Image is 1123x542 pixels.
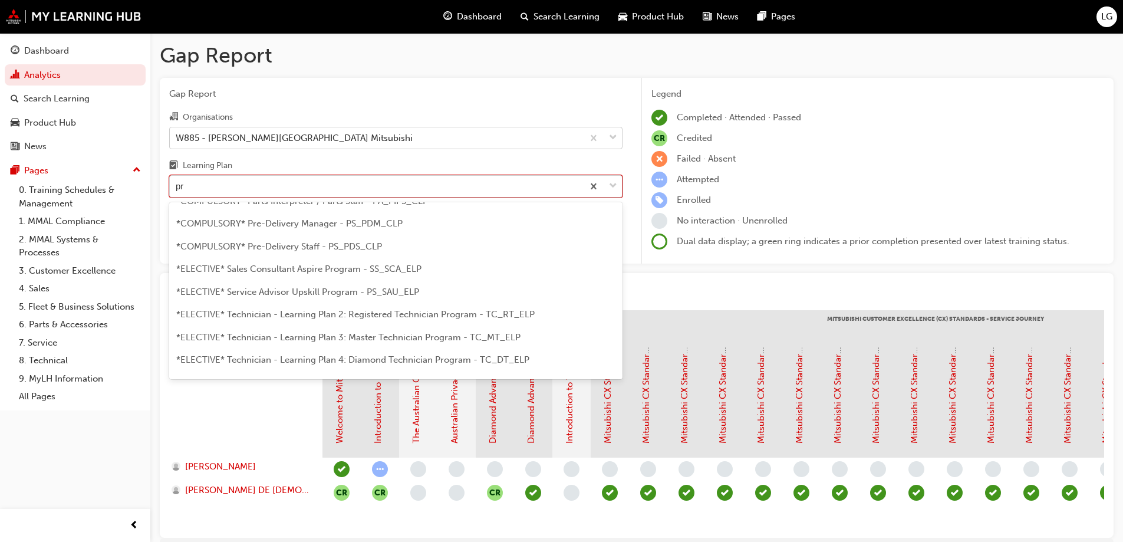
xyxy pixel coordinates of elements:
a: Dashboard [5,40,146,62]
a: 7. Service [14,334,146,352]
span: learningRecordVerb_NONE-icon [410,485,426,501]
span: learningRecordVerb_PASS-icon [525,485,541,501]
span: learningRecordVerb_ENROLL-icon [651,192,667,208]
span: *ELECTIVE* Service Advisor Upskill Program - PS_SAU_ELP [176,287,419,297]
span: learningRecordVerb_NONE-icon [793,461,809,477]
span: learningRecordVerb_NONE-icon [525,461,541,477]
span: prev-icon [130,518,139,533]
span: learningRecordVerb_PASS-icon [947,485,963,501]
span: learningRecordVerb_PASS-icon [679,485,694,501]
a: 8. Technical [14,352,146,370]
span: up-icon [133,163,141,178]
span: Failed · Absent [677,153,736,164]
a: [PERSON_NAME] DE [DEMOGRAPHIC_DATA] [172,484,311,497]
span: learningRecordVerb_NONE-icon [1062,461,1078,477]
span: organisation-icon [169,112,178,123]
span: learningRecordVerb_COMPLETE-icon [651,110,667,126]
span: learningRecordVerb_NONE-icon [449,461,465,477]
span: learningRecordVerb_NONE-icon [947,461,963,477]
span: learningRecordVerb_PASS-icon [1100,485,1116,501]
span: News [716,10,739,24]
span: learningRecordVerb_NONE-icon [755,461,771,477]
span: Attempted [677,174,719,185]
span: learningRecordVerb_PASS-icon [640,485,656,501]
span: learningRecordVerb_NONE-icon [487,461,503,477]
span: learningRecordVerb_NONE-icon [679,461,694,477]
span: [PERSON_NAME] [185,460,256,474]
span: Pages [771,10,795,24]
span: learningRecordVerb_PASS-icon [602,485,618,501]
a: 5. Fleet & Business Solutions [14,298,146,316]
span: Dashboard [457,10,502,24]
div: News [24,140,47,153]
a: 0. Training Schedules & Management [14,181,146,212]
button: Pages [5,160,146,182]
span: learningRecordVerb_PASS-icon [985,485,1001,501]
a: News [5,136,146,157]
div: Search Learning [24,92,90,106]
a: 2. MMAL Systems & Processes [14,231,146,262]
span: *ELECTIVE* Technician - Learning Plan 2: Registered Technician Program - TC_RT_ELP [176,309,535,320]
span: pages-icon [758,9,766,24]
span: search-icon [11,94,19,104]
a: 9. MyLH Information [14,370,146,388]
button: null-icon [334,485,350,501]
span: learningRecordVerb_NONE-icon [985,461,1001,477]
div: Dashboard [24,44,69,58]
span: Practice - Course Enrolment - Practice 101 [176,377,351,388]
span: learningRecordVerb_FAIL-icon [651,151,667,167]
span: learningRecordVerb_ATTEMPT-icon [372,461,388,477]
span: Completed · Attended · Passed [677,112,801,123]
div: Learning Plan [183,160,232,172]
span: LG [1101,10,1112,24]
span: *ELECTIVE* Sales Consultant Aspire Program - SS_SCA_ELP [176,264,421,274]
span: null-icon [651,130,667,146]
a: 6. Parts & Accessories [14,316,146,334]
button: null-icon [487,485,503,501]
span: chart-icon [11,70,19,81]
span: Product Hub [632,10,684,24]
span: Enrolled [677,195,711,205]
span: Gap Report [169,87,623,101]
span: learningRecordVerb_PASS-icon [755,485,771,501]
span: learningRecordVerb_NONE-icon [717,461,733,477]
span: pages-icon [11,166,19,176]
span: *COMPULSORY* Parts Interpreter / Parts Staff - PA_PIPS_CLP [176,196,428,206]
span: *ELECTIVE* Technician - Learning Plan 4: Diamond Technician Program - TC_DT_ELP [176,354,529,365]
span: car-icon [618,9,627,24]
span: Search Learning [533,10,600,24]
span: learningRecordVerb_NONE-icon [410,461,426,477]
span: learningRecordVerb_NONE-icon [1023,461,1039,477]
span: *COMPULSORY* Pre-Delivery Staff - PS_PDS_CLP [176,241,382,252]
span: learningRecordVerb_PASS-icon [870,485,886,501]
button: LG [1096,6,1117,27]
span: down-icon [609,130,617,146]
h1: Gap Report [160,42,1114,68]
span: learningRecordVerb_PASS-icon [717,485,733,501]
span: learningRecordVerb_PASS-icon [832,485,848,501]
span: learningRecordVerb_NONE-icon [908,461,924,477]
a: car-iconProduct Hub [609,5,693,29]
span: learningRecordVerb_NONE-icon [651,213,667,229]
a: 4. Sales [14,280,146,298]
span: null-icon [372,485,388,501]
a: pages-iconPages [748,5,805,29]
span: learningRecordVerb_NONE-icon [870,461,886,477]
a: Search Learning [5,88,146,110]
span: learningRecordVerb_ATTEMPT-icon [651,172,667,188]
span: learningRecordVerb_PASS-icon [1023,485,1039,501]
a: 3. Customer Excellence [14,262,146,280]
button: DashboardAnalyticsSearch LearningProduct HubNews [5,38,146,160]
span: search-icon [521,9,529,24]
input: Learning Plan [176,181,185,191]
a: news-iconNews [693,5,748,29]
div: Organisations [183,111,233,123]
a: Product Hub [5,112,146,134]
div: Product Hub [24,116,76,130]
img: mmal [6,9,141,24]
span: guage-icon [11,46,19,57]
span: news-icon [11,142,19,152]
